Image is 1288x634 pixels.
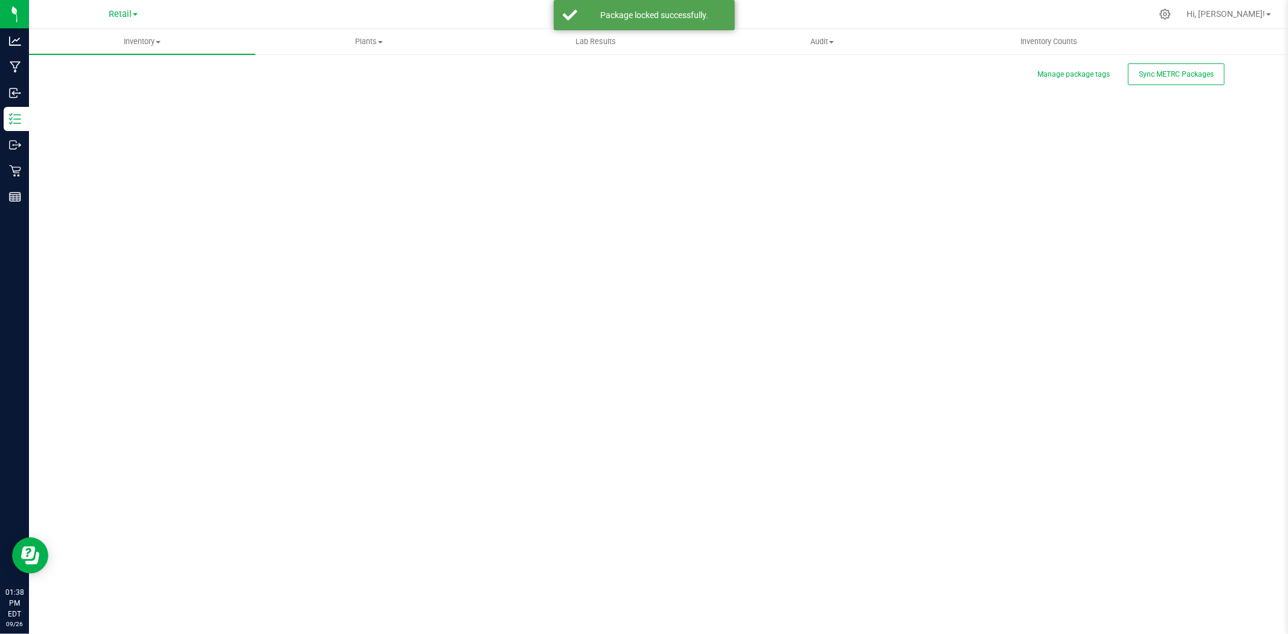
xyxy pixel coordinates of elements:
div: Manage settings [1158,8,1173,20]
a: Plants [255,29,482,54]
span: Sync METRC Packages [1139,70,1214,78]
span: Plants [256,36,481,47]
inline-svg: Reports [9,191,21,203]
span: Lab Results [559,36,632,47]
inline-svg: Retail [9,165,21,177]
p: 09/26 [5,620,24,629]
a: Inventory [29,29,255,54]
span: Inventory Counts [1004,36,1094,47]
div: Package locked successfully. [584,9,726,21]
inline-svg: Inventory [9,113,21,125]
span: Retail [109,9,132,19]
inline-svg: Inbound [9,87,21,99]
p: 01:38 PM EDT [5,587,24,620]
button: Sync METRC Packages [1128,63,1225,85]
inline-svg: Manufacturing [9,61,21,73]
a: Inventory Counts [935,29,1162,54]
button: Manage package tags [1037,69,1110,80]
span: Inventory [29,36,255,47]
a: Audit [709,29,935,54]
a: Lab Results [482,29,709,54]
inline-svg: Analytics [9,35,21,47]
span: Audit [710,36,935,47]
inline-svg: Outbound [9,139,21,151]
span: Hi, [PERSON_NAME]! [1187,9,1265,19]
iframe: Resource center [12,537,48,574]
